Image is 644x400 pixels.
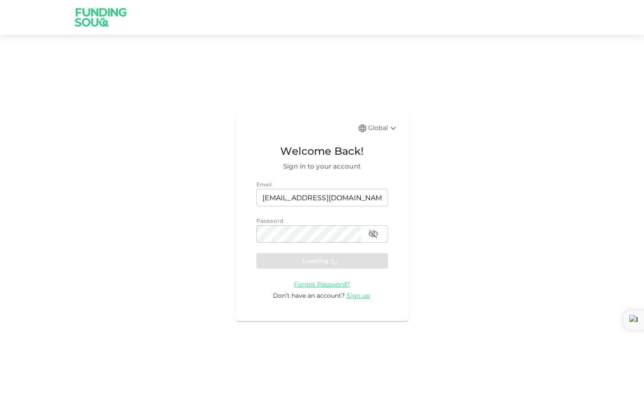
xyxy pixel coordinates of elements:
div: Global [368,123,398,133]
span: Password [256,218,284,224]
span: Sign in to your account [256,161,388,172]
a: Forgot Password? [294,280,350,288]
span: Welcome Back! [256,143,388,159]
span: Sign up [346,292,370,299]
span: Don’t have an account? [273,292,345,299]
span: Email [256,181,272,188]
input: email [256,189,388,206]
input: password [256,225,361,243]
